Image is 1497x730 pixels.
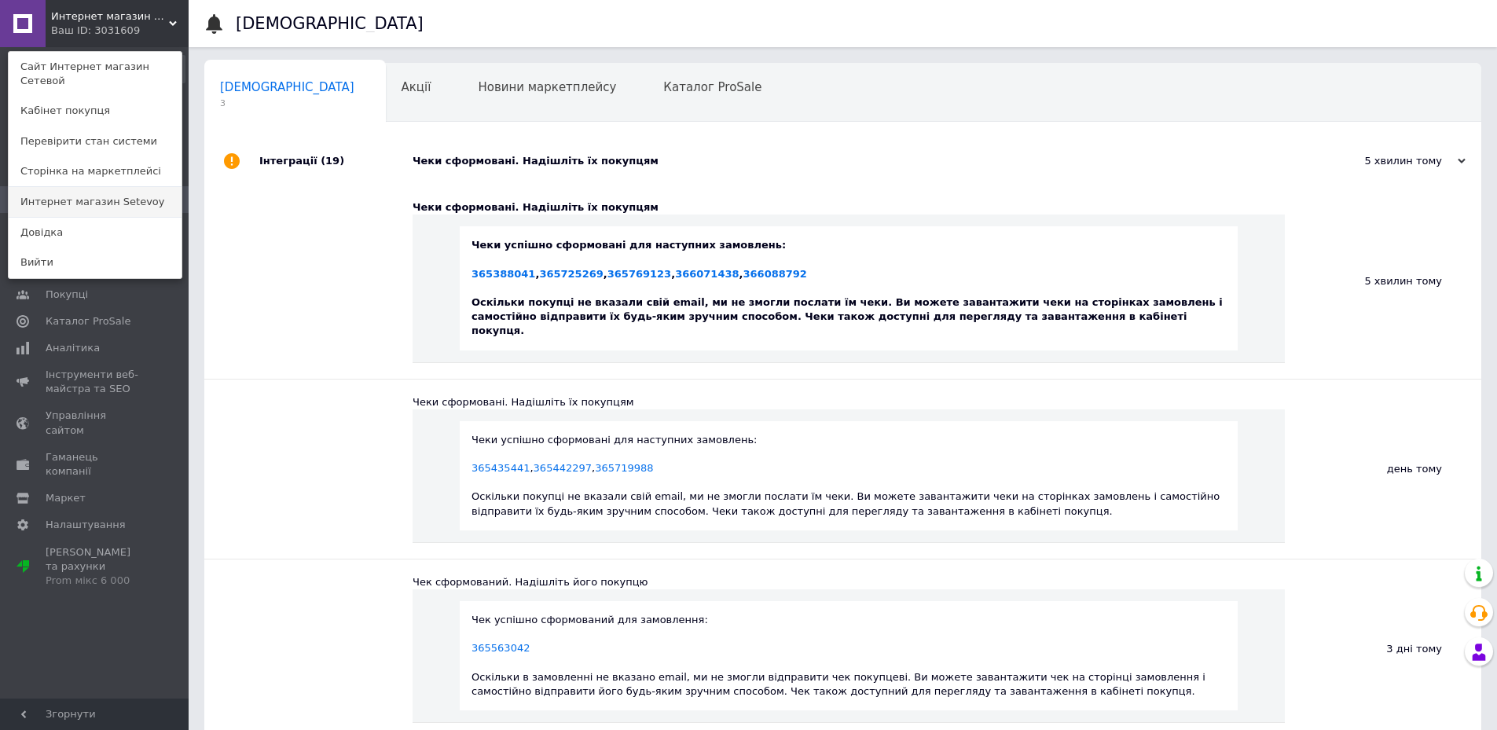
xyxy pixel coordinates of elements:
[539,268,603,280] a: 365725269
[236,14,424,33] h1: [DEMOGRAPHIC_DATA]
[46,450,145,479] span: Гаманець компанії
[46,288,88,302] span: Покупці
[471,433,1226,519] div: Чеки успішно сформовані для наступних замовлень: , , Оскільки покупці не вказали свій email, ми н...
[743,268,807,280] a: 366088792
[471,642,530,654] a: 365563042
[9,52,182,96] a: Сайт Интернет магазин Сетевой
[46,491,86,505] span: Маркет
[9,218,182,248] a: Довідка
[46,409,145,437] span: Управління сайтом
[51,9,169,24] span: Интернет магазин Сетевой
[46,368,145,396] span: Інструменти веб-майстра та SEO
[9,156,182,186] a: Сторінка на маркетплейсі
[595,462,653,474] a: 365719988
[321,155,344,167] span: (19)
[259,138,413,185] div: Інтеграції
[471,613,1226,699] div: Чек успішно сформований для замовлення: Оскільки в замовленні не вказано email, ми не змогли відп...
[46,545,145,589] span: [PERSON_NAME] та рахунки
[1285,185,1481,379] div: 5 хвилин тому
[46,341,100,355] span: Аналітика
[9,248,182,277] a: Вийти
[478,80,616,94] span: Новини маркетплейсу
[534,462,592,474] a: 365442297
[413,575,1285,589] div: Чек сформований. Надішліть його покупцю
[413,154,1308,168] div: Чеки сформовані. Надішліть їх покупцям
[675,268,739,280] a: 366071438
[9,96,182,126] a: Кабінет покупця
[51,24,117,38] div: Ваш ID: 3031609
[1285,380,1481,559] div: день тому
[471,462,530,474] a: 365435441
[46,574,145,588] div: Prom мікс 6 000
[9,127,182,156] a: Перевірити стан системи
[1308,154,1466,168] div: 5 хвилин тому
[46,518,126,532] span: Налаштування
[220,97,354,109] span: 3
[402,80,431,94] span: Акції
[607,268,671,280] a: 365769123
[220,80,354,94] span: [DEMOGRAPHIC_DATA]
[663,80,761,94] span: Каталог ProSale
[46,314,130,328] span: Каталог ProSale
[413,200,1285,215] div: Чеки сформовані. Надішліть їх покупцям
[413,395,1285,409] div: Чеки сформовані. Надішліть їх покупцям
[471,268,535,280] a: 365388041
[9,187,182,217] a: Интернет магазин Setevoy
[471,238,1226,338] div: Чеки успішно сформовані для наступних замовлень: , , , , Оскільки покупці не вказали свій email, ...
